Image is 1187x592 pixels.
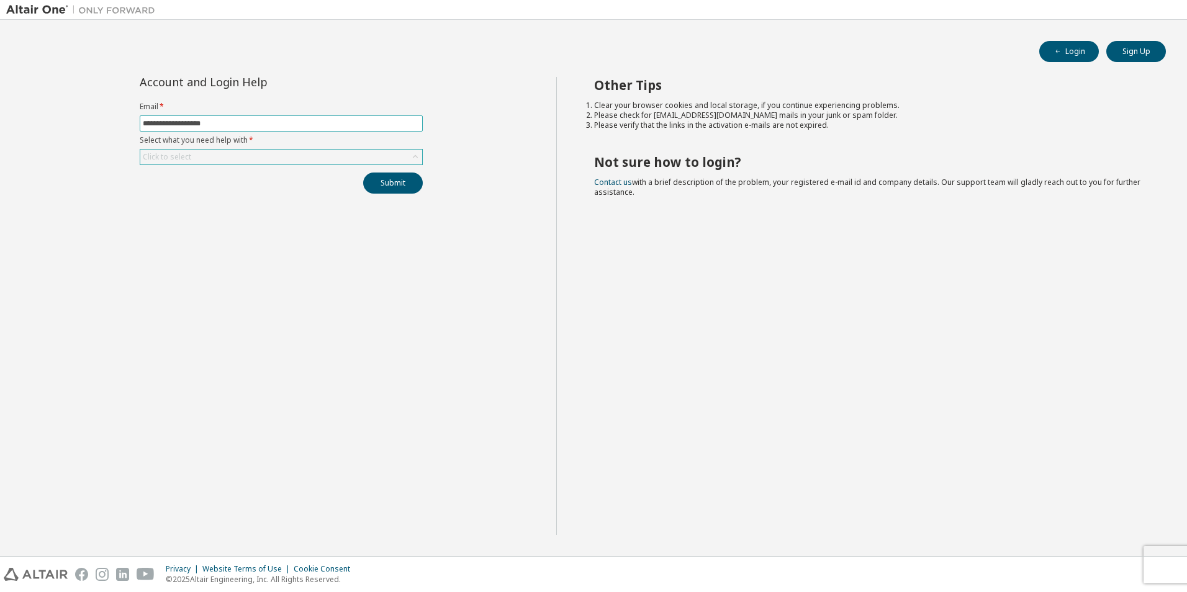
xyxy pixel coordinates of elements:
li: Please verify that the links in the activation e-mails are not expired. [594,120,1144,130]
p: © 2025 Altair Engineering, Inc. All Rights Reserved. [166,574,358,585]
li: Please check for [EMAIL_ADDRESS][DOMAIN_NAME] mails in your junk or spam folder. [594,110,1144,120]
label: Email [140,102,423,112]
div: Cookie Consent [294,564,358,574]
a: Contact us [594,177,632,187]
img: Altair One [6,4,161,16]
button: Sign Up [1106,41,1166,62]
span: with a brief description of the problem, your registered e-mail id and company details. Our suppo... [594,177,1140,197]
button: Submit [363,173,423,194]
h2: Not sure how to login? [594,154,1144,170]
li: Clear your browser cookies and local storage, if you continue experiencing problems. [594,101,1144,110]
label: Select what you need help with [140,135,423,145]
img: facebook.svg [75,568,88,581]
div: Click to select [140,150,422,164]
div: Account and Login Help [140,77,366,87]
img: altair_logo.svg [4,568,68,581]
img: youtube.svg [137,568,155,581]
img: linkedin.svg [116,568,129,581]
img: instagram.svg [96,568,109,581]
div: Website Terms of Use [202,564,294,574]
div: Privacy [166,564,202,574]
h2: Other Tips [594,77,1144,93]
button: Login [1039,41,1099,62]
div: Click to select [143,152,191,162]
